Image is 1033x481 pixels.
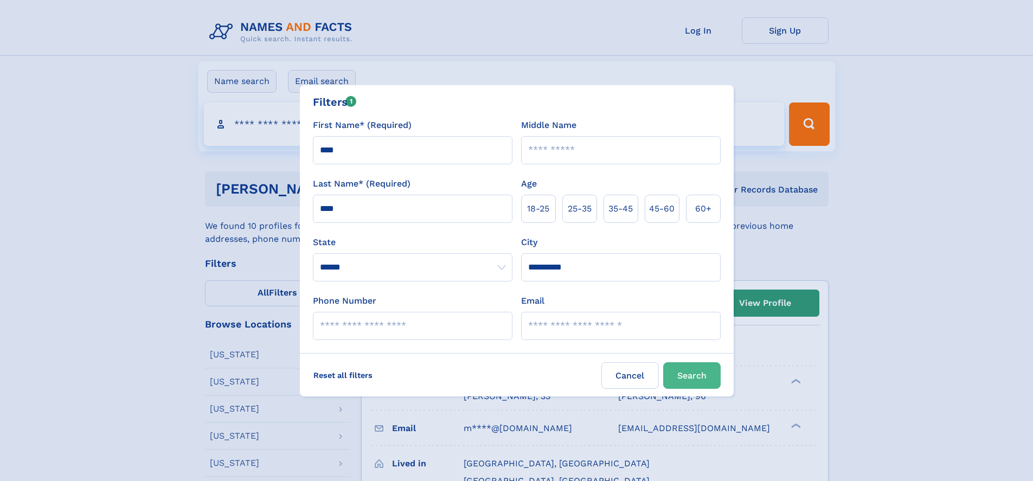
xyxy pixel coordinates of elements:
[313,294,376,307] label: Phone Number
[521,119,576,132] label: Middle Name
[521,236,537,249] label: City
[527,202,549,215] span: 18‑25
[663,362,721,389] button: Search
[313,177,410,190] label: Last Name* (Required)
[568,202,592,215] span: 25‑35
[313,119,412,132] label: First Name* (Required)
[313,236,512,249] label: State
[601,362,659,389] label: Cancel
[313,94,357,110] div: Filters
[521,177,537,190] label: Age
[649,202,675,215] span: 45‑60
[306,362,380,388] label: Reset all filters
[695,202,711,215] span: 60+
[521,294,544,307] label: Email
[608,202,633,215] span: 35‑45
